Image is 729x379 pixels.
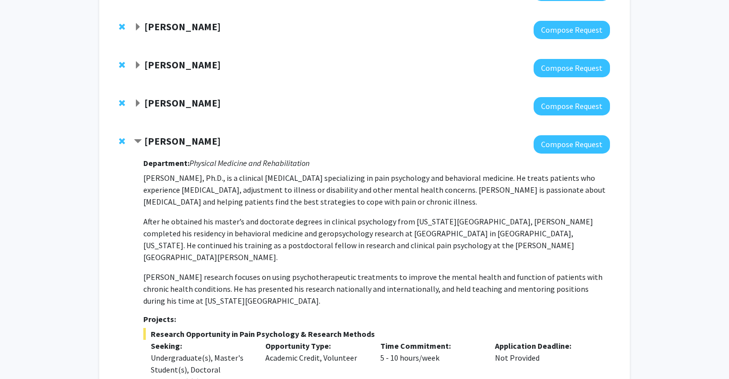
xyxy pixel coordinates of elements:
p: [PERSON_NAME], Ph.D., is a clinical [MEDICAL_DATA] specializing in pain psychology and behavioral... [143,172,610,208]
button: Compose Request to Fenan Rassu [534,135,610,154]
strong: [PERSON_NAME] [144,135,221,147]
span: Remove Raj Mukherjee from bookmarks [119,99,125,107]
span: Remove Sixuan Li from bookmarks [119,61,125,69]
p: Seeking: [151,340,251,352]
strong: Projects: [143,314,176,324]
span: Remove Yannis Paulus from bookmarks [119,23,125,31]
p: Opportunity Type: [265,340,365,352]
i: Physical Medicine and Rehabilitation [189,158,309,168]
span: Expand Raj Mukherjee Bookmark [134,100,142,108]
button: Compose Request to Sixuan Li [534,59,610,77]
span: Research Opportunity in Pain Psychology & Research Methods [143,328,610,340]
span: Remove Fenan Rassu from bookmarks [119,137,125,145]
strong: Department: [143,158,189,168]
span: Expand Yannis Paulus Bookmark [134,23,142,31]
p: Time Commitment: [380,340,481,352]
button: Compose Request to Yannis Paulus [534,21,610,39]
strong: [PERSON_NAME] [144,97,221,109]
button: Compose Request to Raj Mukherjee [534,97,610,115]
strong: [PERSON_NAME] [144,58,221,71]
p: Application Deadline: [495,340,595,352]
iframe: Chat [7,334,42,372]
p: After he obtained his master’s and doctorate degrees in clinical psychology from [US_STATE][GEOGR... [143,216,610,263]
span: Expand Sixuan Li Bookmark [134,61,142,69]
span: Contract Fenan Rassu Bookmark [134,138,142,146]
p: [PERSON_NAME] research focuses on using psychotherapeutic treatments to improve the mental health... [143,271,610,307]
strong: [PERSON_NAME] [144,20,221,33]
